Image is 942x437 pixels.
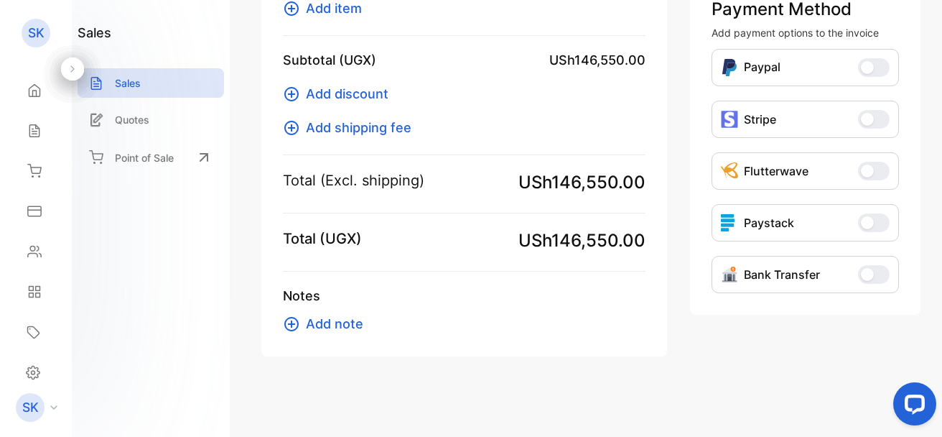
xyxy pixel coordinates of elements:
[115,150,174,165] p: Point of Sale
[712,25,899,40] p: Add payment options to the invoice
[744,214,794,231] p: Paystack
[721,266,738,283] img: Icon
[283,50,376,70] p: Subtotal (UGX)
[744,162,808,180] p: Flutterwave
[115,75,141,91] p: Sales
[721,162,738,180] img: Icon
[283,228,362,249] p: Total (UGX)
[306,118,411,137] span: Add shipping fee
[78,23,111,42] h1: sales
[283,170,424,191] p: Total (Excl. shipping)
[78,142,224,173] a: Point of Sale
[744,111,776,128] p: Stripe
[882,377,942,437] iframe: LiveChat chat widget
[283,314,372,333] button: Add note
[78,105,224,134] a: Quotes
[306,314,363,333] span: Add note
[78,68,224,98] a: Sales
[721,214,738,231] img: icon
[721,111,738,128] img: icon
[744,58,780,77] p: Paypal
[283,118,420,137] button: Add shipping fee
[549,50,645,70] span: USh146,550.00
[22,398,39,417] p: SK
[283,286,645,305] p: Notes
[518,228,645,254] span: USh146,550.00
[744,266,820,283] p: Bank Transfer
[283,84,397,103] button: Add discount
[306,84,388,103] span: Add discount
[721,58,738,77] img: Icon
[115,112,149,127] p: Quotes
[28,24,45,42] p: SK
[518,170,645,195] span: USh146,550.00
